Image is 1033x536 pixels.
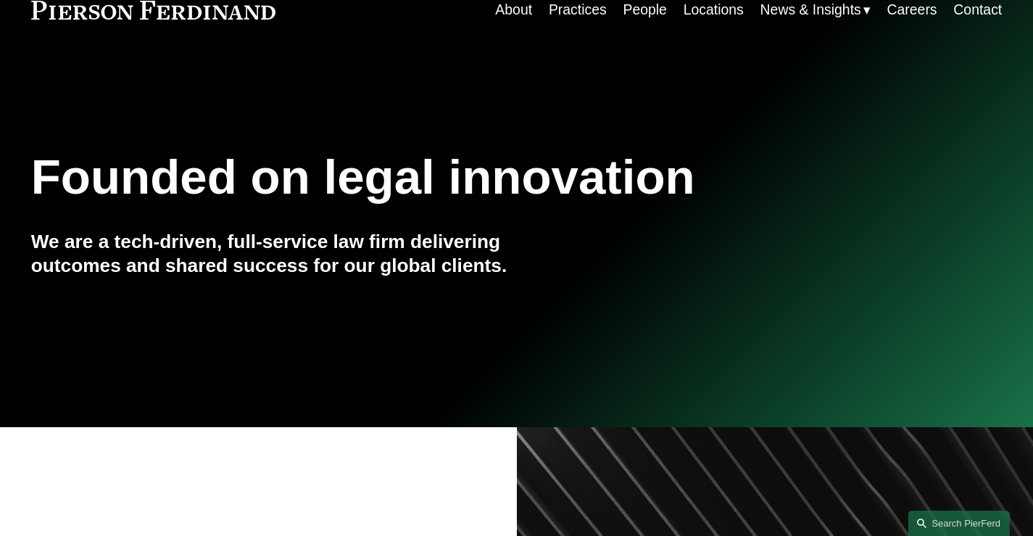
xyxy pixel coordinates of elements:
h1: Founded on legal innovation [31,149,840,205]
a: Search this site [908,511,1010,536]
h4: We are a tech-driven, full-service law firm delivering outcomes and shared success for our global... [31,230,517,279]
